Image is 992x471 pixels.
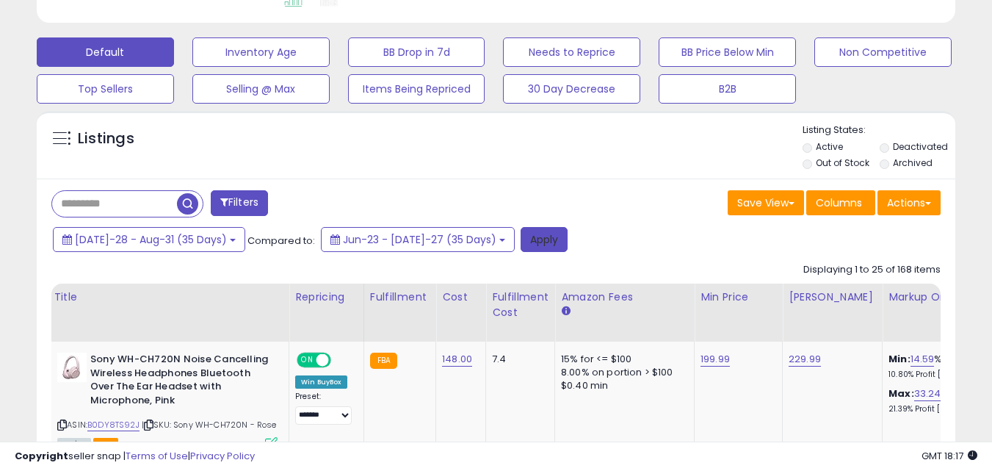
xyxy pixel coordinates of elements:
button: Non Competitive [814,37,952,67]
label: Out of Stock [816,157,869,169]
span: Jun-23 - [DATE]-27 (35 Days) [343,232,496,247]
span: | SKU: Sony WH-CH720N - Rose [142,419,277,431]
span: All listings currently available for purchase on Amazon [57,438,91,450]
a: Terms of Use [126,449,188,463]
img: 31wZqFBwjZL._SL40_.jpg [57,353,87,382]
a: 33.24 [914,386,941,401]
h5: Listings [78,129,134,149]
label: Deactivated [893,140,948,153]
button: Actions [877,190,941,215]
div: 7.4 [492,353,543,366]
a: 14.59 [910,352,935,367]
label: Active [816,140,843,153]
button: BB Drop in 7d [348,37,485,67]
button: Filters [211,190,268,216]
a: B0DY8TS92J [87,419,140,431]
span: FBA [93,438,118,450]
button: Items Being Repriced [348,74,485,104]
b: Min: [888,352,910,366]
div: [PERSON_NAME] [789,290,876,305]
span: [DATE]-28 - Aug-31 (35 Days) [75,232,227,247]
div: 15% for <= $100 [561,353,683,366]
div: Fulfillment [370,290,430,305]
span: 2025-09-15 18:17 GMT [922,449,977,463]
div: Title [54,290,283,305]
button: Save View [728,190,804,215]
b: Sony WH-CH720N Noise Cancelling Wireless Headphones Bluetooth Over The Ear Headset with Microphon... [90,353,269,411]
div: Displaying 1 to 25 of 168 items [803,263,941,277]
button: B2B [659,74,796,104]
a: 229.99 [789,352,821,367]
div: Win BuyBox [295,375,347,389]
a: Privacy Policy [190,449,255,463]
button: Selling @ Max [192,74,330,104]
div: Amazon Fees [561,290,688,305]
small: Amazon Fees. [561,305,570,318]
button: Columns [806,190,875,215]
button: Inventory Age [192,37,330,67]
div: Fulfillment Cost [492,290,549,320]
button: Top Sellers [37,74,174,104]
div: 8.00% on portion > $100 [561,366,683,379]
div: Preset: [295,392,352,425]
div: Min Price [700,290,776,305]
div: Repricing [295,290,358,305]
button: BB Price Below Min [659,37,796,67]
small: FBA [370,353,397,369]
b: Max: [888,386,914,400]
button: 30 Day Decrease [503,74,640,104]
div: seller snap | | [15,450,255,464]
div: Cost [442,290,479,305]
a: 199.99 [700,352,730,367]
a: 148.00 [442,352,472,367]
button: Apply [521,227,568,252]
span: ON [298,354,316,367]
span: Columns [816,195,862,210]
button: Needs to Reprice [503,37,640,67]
strong: Copyright [15,449,68,463]
span: Compared to: [247,234,315,248]
button: [DATE]-28 - Aug-31 (35 Days) [53,227,245,252]
button: Default [37,37,174,67]
div: $0.40 min [561,379,683,392]
label: Archived [893,157,933,169]
p: Listing States: [803,123,955,137]
button: Jun-23 - [DATE]-27 (35 Days) [321,227,515,252]
span: OFF [329,354,352,367]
